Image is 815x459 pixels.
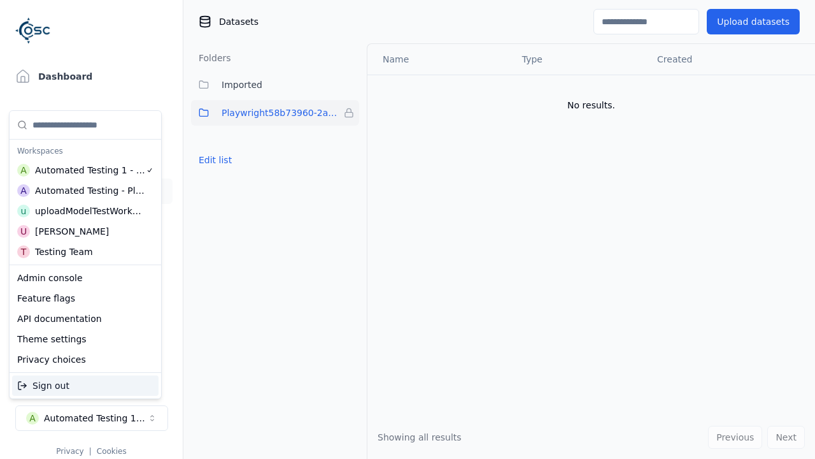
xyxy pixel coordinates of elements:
div: uploadModelTestWorkspace [35,205,145,217]
div: Automated Testing 1 - Playwright [35,164,146,177]
div: U [17,225,30,238]
div: A [17,164,30,177]
div: Sign out [12,375,159,396]
div: Suggestions [10,111,161,265]
div: T [17,245,30,258]
div: Workspaces [12,142,159,160]
div: Automated Testing - Playwright [35,184,145,197]
div: API documentation [12,309,159,329]
div: Privacy choices [12,349,159,370]
div: A [17,184,30,197]
div: Suggestions [10,373,161,398]
div: Suggestions [10,265,161,372]
div: Feature flags [12,288,159,309]
div: Testing Team [35,245,93,258]
div: Theme settings [12,329,159,349]
div: u [17,205,30,217]
div: [PERSON_NAME] [35,225,109,238]
div: Admin console [12,268,159,288]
